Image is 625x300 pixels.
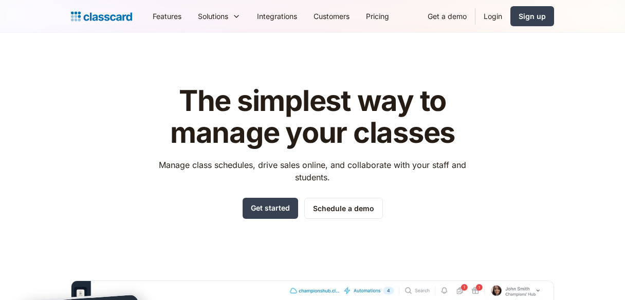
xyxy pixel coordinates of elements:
[475,5,510,28] a: Login
[144,5,190,28] a: Features
[190,5,249,28] div: Solutions
[358,5,397,28] a: Pricing
[71,9,132,24] a: home
[419,5,475,28] a: Get a demo
[510,6,554,26] a: Sign up
[519,11,546,22] div: Sign up
[150,159,476,183] p: Manage class schedules, drive sales online, and collaborate with your staff and students.
[150,85,476,148] h1: The simplest way to manage your classes
[305,5,358,28] a: Customers
[249,5,305,28] a: Integrations
[243,198,298,219] a: Get started
[198,11,228,22] div: Solutions
[304,198,383,219] a: Schedule a demo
